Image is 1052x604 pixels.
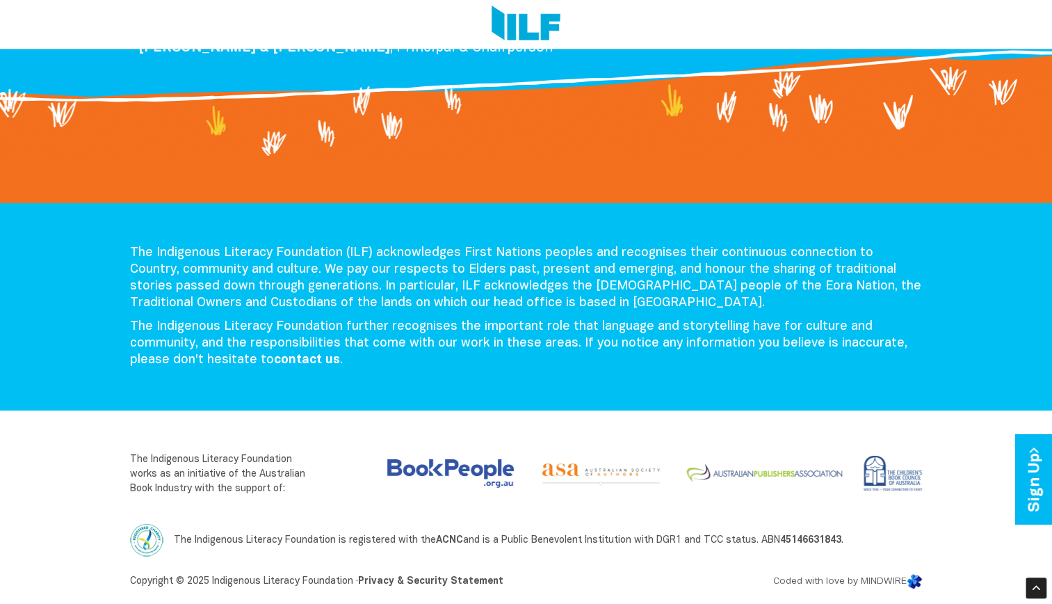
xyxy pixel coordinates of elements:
a: contact us [274,354,340,366]
a: Visit the Australian Booksellers Association website [387,459,514,488]
img: Children’s Book Council of Australia (CBCA) [859,452,923,495]
a: Visit the Australian Publishers Association website [669,452,848,495]
img: Australian Publishers Association [680,452,848,495]
p: The Indigenous Literacy Foundation is registered with the and is a Public Benevolent Institution ... [130,523,923,557]
a: Visit the Australian Society of Authors website [524,452,669,487]
div: Scroll Back to Top [1026,578,1046,598]
p: The Indigenous Literacy Foundation further recognises the important role that language and storyt... [130,319,923,369]
img: Mindwire Logo [907,573,923,589]
img: Australian Society of Authors [535,452,669,487]
a: Visit the Children’s Book Council of Australia website [848,452,923,495]
a: Coded with love by MINDWIRE [773,577,923,586]
p: The Indigenous Literacy Foundation works as an initiative of the Australian Book Industry with th... [130,452,313,496]
a: Privacy & Security Statement [358,577,503,586]
a: 45146631843 [780,536,841,545]
p: The Indigenous Literacy Foundation (ILF) acknowledges First Nations peoples and recognises their ... [130,245,923,312]
a: ACNC [436,536,463,545]
img: Australian Booksellers Association Inc. [387,459,514,488]
img: Logo [492,6,560,43]
p: Copyright © 2025 Indigenous Literacy Foundation · [130,573,652,590]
